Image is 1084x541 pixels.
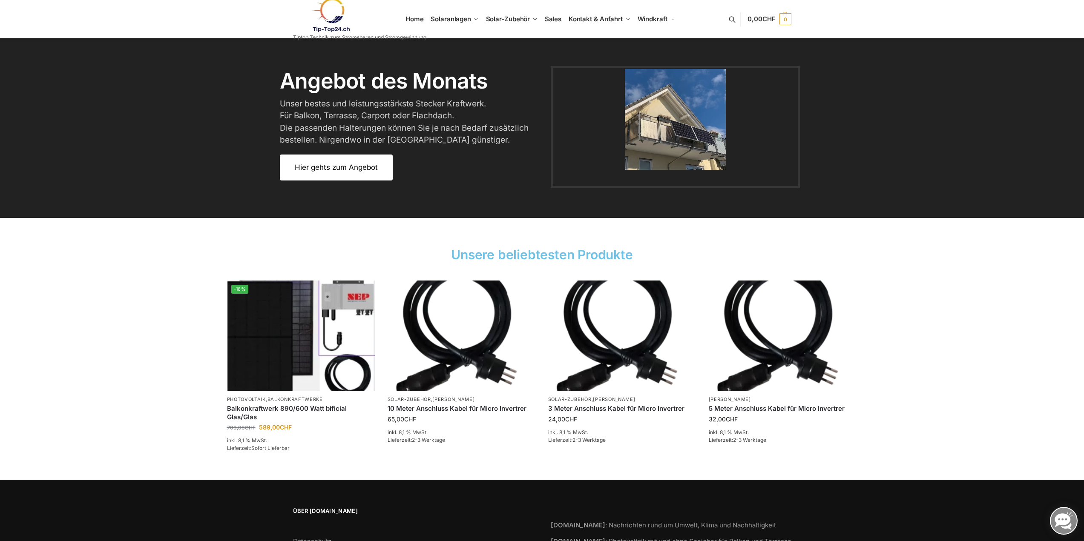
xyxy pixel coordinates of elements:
[709,404,857,413] a: 5 Meter Anschluss Kabel für Micro Invertrer
[548,281,696,391] a: Anschlusskabel-3meter
[572,437,606,443] span: 2-3 Werktage
[545,15,562,23] span: Sales
[388,437,445,443] span: Lieferzeit:
[779,13,791,25] span: 0
[227,396,375,403] p: ,
[709,429,857,436] p: inkl. 8,1 % MwSt.
[227,424,256,431] bdi: 700,00
[548,415,577,423] bdi: 24,00
[293,35,426,40] p: Tiptop Technik zum Stromsparen und Stromgewinnung
[227,281,375,391] a: -16%Bificiales Hochleistungsmodul
[548,429,696,436] p: inkl. 8,1 % MwSt.
[227,437,375,444] p: inkl. 8,1 % MwSt.
[388,396,431,402] a: Solar-Zubehör
[388,415,416,423] bdi: 65,00
[267,396,323,402] a: Balkonkraftwerke
[548,281,696,391] img: Home 16
[638,15,667,23] span: Windkraft
[709,437,766,443] span: Lieferzeit:
[227,396,266,402] a: Photovoltaik
[388,404,535,413] a: 10 Meter Anschluss Kabel für Micro Invertrer
[548,437,606,443] span: Lieferzeit:
[625,69,726,170] img: Home 14
[548,404,696,413] a: 3 Meter Anschluss Kabel für Micro Invertrer
[551,521,776,529] a: [DOMAIN_NAME]: Nachrichten rund um Umwelt, Klima und Nachhaltigkeit
[388,429,535,436] p: inkl. 8,1 % MwSt.
[432,396,474,402] a: [PERSON_NAME]
[293,507,534,515] span: Über [DOMAIN_NAME]
[388,281,535,391] img: Home 16
[486,15,530,23] span: Solar-Zubehör
[565,415,577,423] span: CHF
[551,521,605,529] strong: [DOMAIN_NAME]
[412,437,445,443] span: 2-3 Werktage
[569,15,623,23] span: Kontakt & Anfahrt
[709,396,751,402] a: [PERSON_NAME]
[280,155,393,180] a: Hier gehts zum Angebot
[280,98,529,146] h3: Unser bestes und leistungsstärkste Stecker Kraftwerk. Für Balkon, Terrasse, Carport oder Flachdac...
[251,445,290,451] span: Sofort Lieferbar
[227,246,857,263] h2: Unsere beliebtesten Produkte
[227,281,375,391] img: Home 10
[748,15,775,23] span: 0,00
[548,396,592,402] a: Solar-Zubehör
[733,437,766,443] span: 2-3 Werktage
[709,281,857,391] img: Home 16
[280,70,538,92] h2: Angebot des Monats
[388,396,535,403] p: ,
[404,415,416,423] span: CHF
[762,15,776,23] span: CHF
[388,281,535,391] a: Anschlusskabel-3meter
[245,424,256,431] span: CHF
[259,424,292,431] bdi: 589,00
[295,164,378,171] span: Hier gehts zum Angebot
[748,6,791,32] a: 0,00CHF 0
[280,424,292,431] span: CHF
[548,396,696,403] p: ,
[431,15,471,23] span: Solaranlagen
[227,404,375,421] a: Balkonkraftwerk 890/600 Watt bificial Glas/Glas
[227,445,290,451] span: Lieferzeit:
[709,415,738,423] bdi: 32,00
[726,415,738,423] span: CHF
[593,396,635,402] a: [PERSON_NAME]
[709,281,857,391] a: Anschlusskabel-3meter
